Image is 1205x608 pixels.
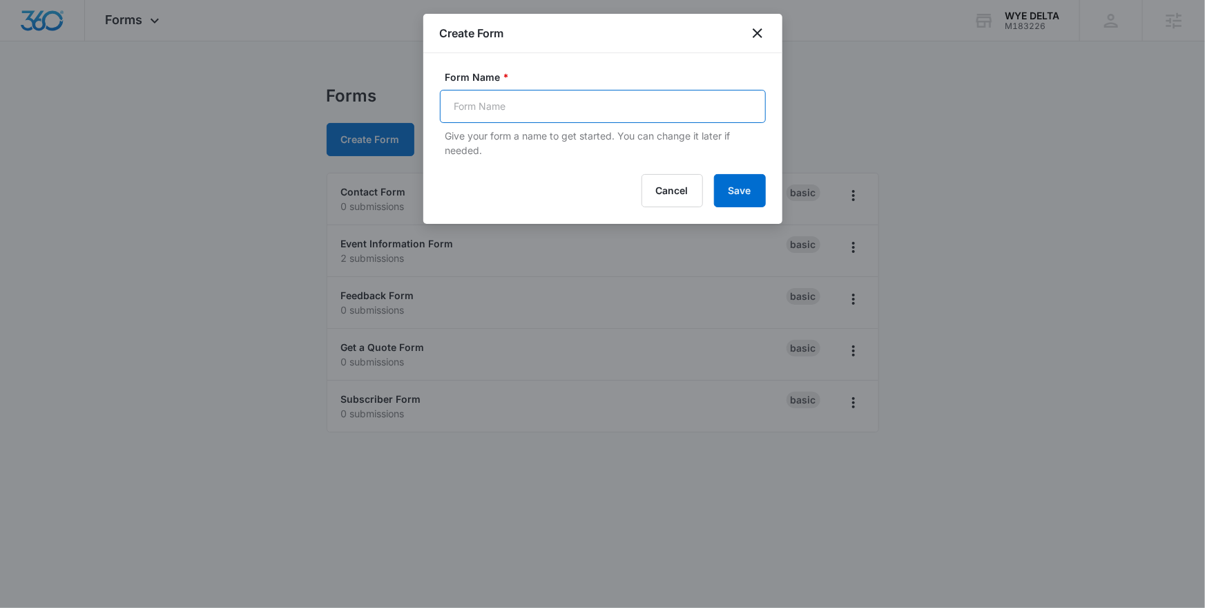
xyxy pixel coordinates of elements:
[440,90,766,123] input: Form Name
[445,129,766,158] p: Give your form a name to get started. You can change it later if needed.
[749,25,766,41] button: close
[440,25,504,41] h1: Create Form
[445,70,771,84] label: Form Name
[714,174,766,207] button: Save
[642,174,703,207] button: Cancel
